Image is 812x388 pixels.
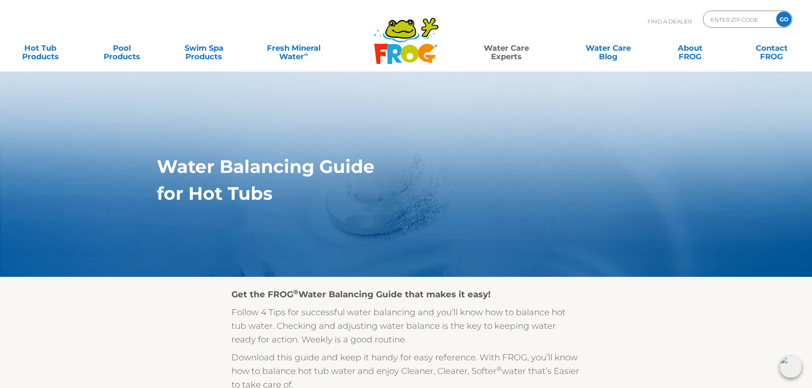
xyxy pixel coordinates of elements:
[157,156,616,177] h1: Water Balancing Guide
[304,51,308,57] sup: ∞
[710,13,767,26] input: Zip Code Form
[776,11,792,27] input: GO
[740,40,803,57] a: ContactFROG
[157,183,616,204] h1: for Hot Tubs
[254,40,333,57] a: Fresh MineralWater∞
[647,11,692,32] p: Find A Dealer
[658,40,722,57] a: AboutFROG
[231,305,581,346] p: Follow 4 Tips for successful water balancing and you’ll know how to balance hot tub water. Checki...
[497,365,502,373] sup: ®
[9,40,72,57] a: Hot TubProducts
[780,356,802,378] img: openIcon
[172,40,236,57] a: Swim SpaProducts
[90,40,154,57] a: PoolProducts
[455,40,558,57] a: Water CareExperts
[293,288,298,296] sup: ®
[231,289,491,299] strong: Get the FROG Water Balancing Guide that makes it easy!
[576,40,640,57] a: Water CareBlog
